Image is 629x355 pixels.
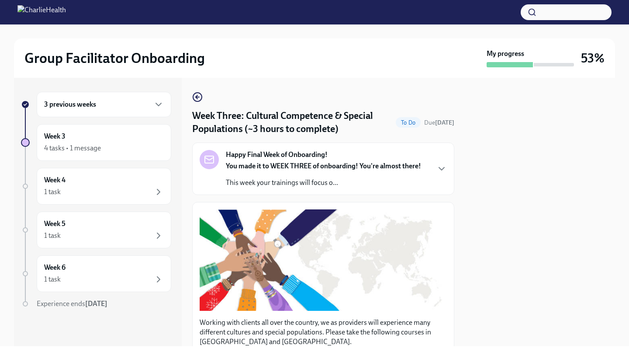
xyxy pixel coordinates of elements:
h6: Week 3 [44,132,66,141]
p: This week your trainings will focus o... [226,178,421,188]
h6: Week 5 [44,219,66,229]
h6: Week 4 [44,175,66,185]
span: Due [424,119,454,126]
a: Week 61 task [21,255,171,292]
p: Working with clients all over the country, we as providers will experience many different culture... [200,318,447,347]
div: 1 task [44,187,61,197]
a: Week 51 task [21,212,171,248]
a: Week 41 task [21,168,171,205]
h2: Group Facilitator Onboarding [24,49,205,67]
span: To Do [396,119,421,126]
h3: 53% [581,50,605,66]
strong: Happy Final Week of Onboarding! [226,150,328,160]
strong: You made it to WEEK THREE of onboarding! You're almost there! [226,162,421,170]
strong: [DATE] [435,119,454,126]
img: CharlieHealth [17,5,66,19]
a: Week 34 tasks • 1 message [21,124,171,161]
strong: [DATE] [85,299,107,308]
span: Experience ends [37,299,107,308]
h6: 3 previous weeks [44,100,96,109]
div: 1 task [44,275,61,284]
span: September 23rd, 2025 10:00 [424,118,454,127]
div: 4 tasks • 1 message [44,143,101,153]
strong: My progress [487,49,524,59]
h4: Week Three: Cultural Competence & Special Populations (~3 hours to complete) [192,109,392,136]
h6: Week 6 [44,263,66,272]
div: 3 previous weeks [37,92,171,117]
div: 1 task [44,231,61,240]
button: Zoom image [200,209,447,311]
